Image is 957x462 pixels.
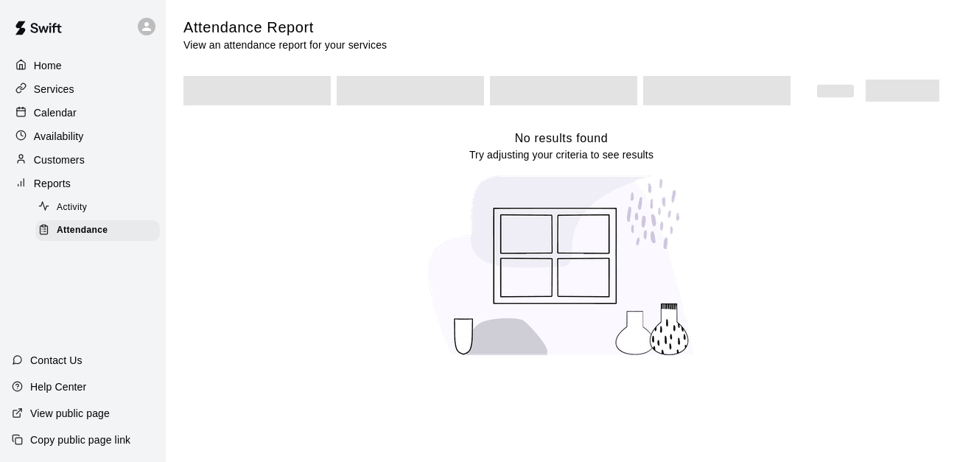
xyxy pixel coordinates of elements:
a: Attendance [35,219,166,242]
a: Activity [35,196,166,219]
a: Reports [12,172,154,195]
p: Copy public page link [30,433,130,447]
p: View an attendance report for your services [183,38,387,52]
div: Attendance [35,220,160,241]
p: Try adjusting your criteria to see results [469,147,653,162]
p: View public page [30,406,110,421]
p: Reports [34,176,71,191]
h5: Attendance Report [183,18,387,38]
img: No results found [414,162,709,369]
p: Customers [34,153,85,167]
p: Availability [34,129,84,144]
p: Calendar [34,105,77,120]
p: Home [34,58,62,73]
div: Activity [35,197,160,218]
a: Calendar [12,102,154,124]
span: Attendance [57,223,108,238]
a: Availability [12,125,154,147]
h6: No results found [515,129,609,148]
p: Services [34,82,74,97]
a: Services [12,78,154,100]
p: Contact Us [30,353,83,368]
a: Home [12,55,154,77]
span: Activity [57,200,87,215]
a: Customers [12,149,154,171]
p: Help Center [30,379,86,394]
